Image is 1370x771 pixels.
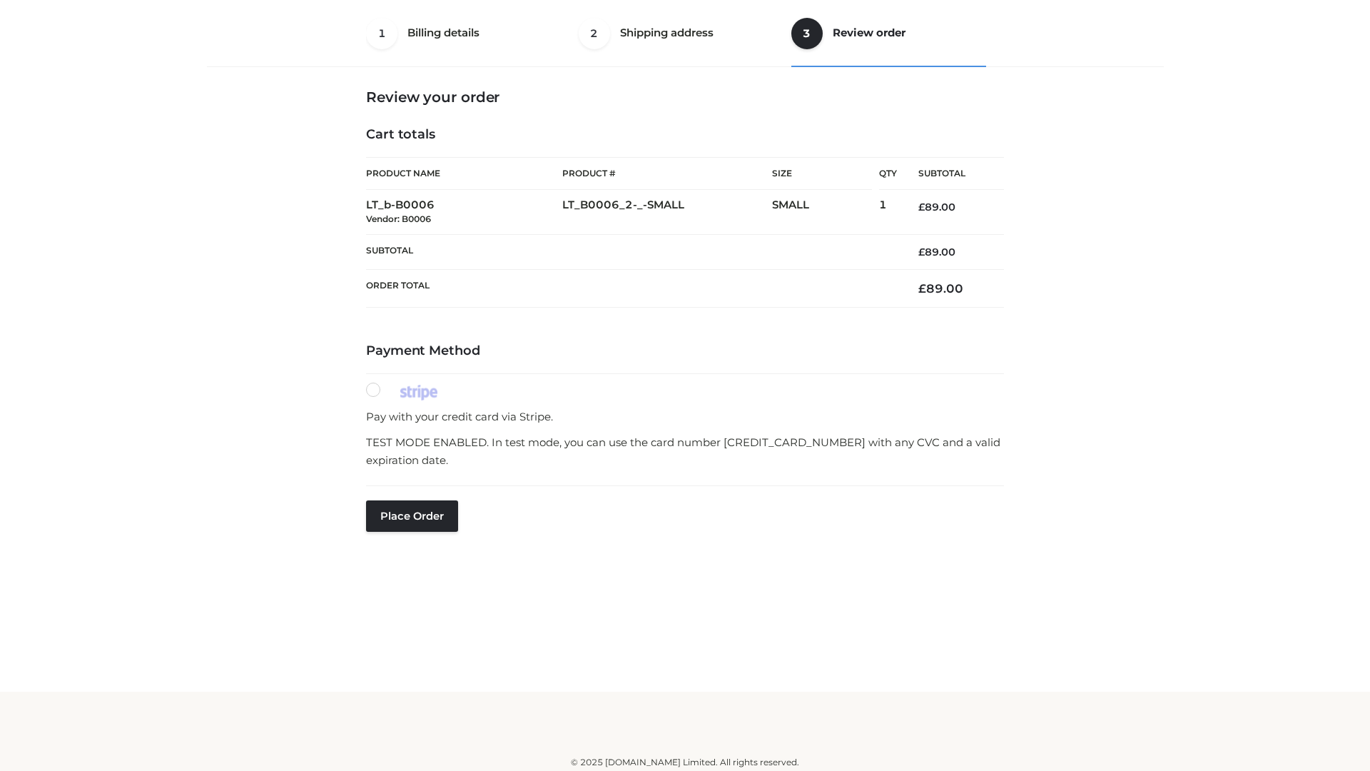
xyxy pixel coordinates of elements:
[918,281,963,296] bdi: 89.00
[918,201,925,213] span: £
[366,408,1004,426] p: Pay with your credit card via Stripe.
[918,281,926,296] span: £
[366,270,897,308] th: Order Total
[366,89,1004,106] h3: Review your order
[918,246,925,258] span: £
[366,343,1004,359] h4: Payment Method
[212,755,1158,770] div: © 2025 [DOMAIN_NAME] Limited. All rights reserved.
[366,234,897,269] th: Subtotal
[918,246,955,258] bdi: 89.00
[366,433,1004,470] p: TEST MODE ENABLED. In test mode, you can use the card number [CREDIT_CARD_NUMBER] with any CVC an...
[562,157,772,190] th: Product #
[879,190,897,235] td: 1
[366,213,431,224] small: Vendor: B0006
[879,157,897,190] th: Qty
[366,127,1004,143] h4: Cart totals
[366,157,562,190] th: Product Name
[772,158,872,190] th: Size
[897,158,1004,190] th: Subtotal
[366,190,562,235] td: LT_b-B0006
[772,190,879,235] td: SMALL
[562,190,772,235] td: LT_B0006_2-_-SMALL
[366,500,458,532] button: Place order
[918,201,955,213] bdi: 89.00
